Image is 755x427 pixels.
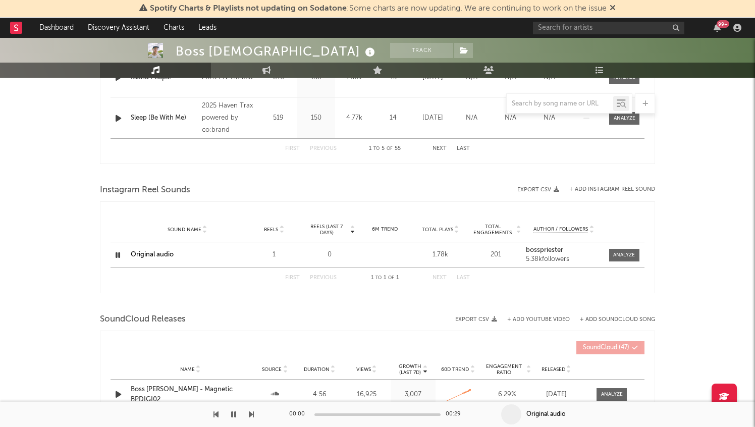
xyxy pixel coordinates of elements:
[471,250,521,260] div: 201
[471,224,515,236] span: Total Engagements
[262,366,282,372] span: Source
[373,146,380,151] span: to
[264,227,278,233] span: Reels
[507,100,613,108] input: Search by song name or URL
[300,113,333,123] div: 150
[249,250,299,260] div: 1
[390,43,453,58] button: Track
[542,366,565,372] span: Released
[526,410,565,419] div: Original audio
[375,276,382,280] span: to
[357,143,412,155] div: 1 5 55
[180,366,195,372] span: Name
[304,250,355,260] div: 0
[569,187,655,192] button: + Add Instagram Reel Sound
[433,146,447,151] button: Next
[285,275,300,281] button: First
[131,251,174,258] a: Original audio
[310,146,337,151] button: Previous
[583,345,617,351] span: SoundCloud
[526,247,602,254] a: bosspriester
[536,390,576,400] div: [DATE]
[533,22,684,34] input: Search for artists
[150,5,607,13] span: : Some charts are now updating. We are continuing to work on the issue
[559,187,655,192] div: + Add Instagram Reel Sound
[580,317,655,323] button: + Add SoundCloud Song
[494,113,527,123] div: N/A
[446,408,466,420] div: 00:29
[156,18,191,38] a: Charts
[507,317,570,323] button: + Add YouTube Video
[131,385,250,404] a: Boss [PERSON_NAME] - Magnetic BPDIGI02
[375,113,411,123] div: 14
[457,146,470,151] button: Last
[399,369,421,376] p: (Last 7d)
[191,18,224,38] a: Leads
[300,390,340,400] div: 4:56
[441,366,469,372] span: 60D Trend
[345,390,389,400] div: 16,925
[150,5,347,13] span: Spotify Charts & Playlists not updating on Sodatone
[422,227,453,233] span: Total Plays
[583,345,629,351] span: ( 47 )
[176,43,377,60] div: Boss [DEMOGRAPHIC_DATA]
[100,184,190,196] span: Instagram Reel Sounds
[483,363,525,376] span: Engagement Ratio
[387,146,393,151] span: of
[455,113,489,123] div: N/A
[526,256,602,263] div: 5.38k followers
[131,113,197,123] a: Sleep (Be With Me)
[714,24,721,32] button: 99+
[717,20,729,28] div: 99 +
[570,317,655,323] button: + Add SoundCloud Song
[100,313,186,326] span: SoundCloud Releases
[81,18,156,38] a: Discovery Assistant
[304,224,349,236] span: Reels (last 7 days)
[202,100,257,136] div: 2025 Haven Trax powered by co:brand
[526,247,563,253] strong: bosspriester
[610,5,616,13] span: Dismiss
[285,146,300,151] button: First
[517,187,559,193] button: Export CSV
[168,227,201,233] span: Sound Name
[483,390,531,400] div: 6.29 %
[576,341,644,354] button: SoundCloud(47)
[32,18,81,38] a: Dashboard
[338,113,370,123] div: 4.77k
[533,226,588,233] span: Author / Followers
[360,226,410,233] div: 6M Trend
[356,366,371,372] span: Views
[357,272,412,284] div: 1 1 1
[393,390,433,400] div: 3,007
[532,113,566,123] div: N/A
[310,275,337,281] button: Previous
[399,363,421,369] p: Growth
[497,317,570,323] div: + Add YouTube Video
[289,408,309,420] div: 00:00
[416,113,450,123] div: [DATE]
[415,250,466,260] div: 1.78k
[262,113,295,123] div: 519
[304,366,330,372] span: Duration
[433,275,447,281] button: Next
[455,316,497,323] button: Export CSV
[457,275,470,281] button: Last
[388,276,394,280] span: of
